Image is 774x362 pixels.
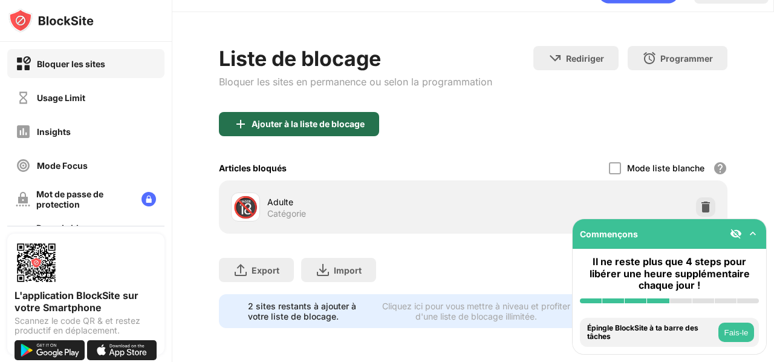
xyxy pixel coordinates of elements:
div: L'application BlockSite sur votre Smartphone [15,289,157,314]
img: lock-menu.svg [141,192,156,206]
div: Commençons [580,229,638,239]
div: Export [252,265,279,275]
div: Adulte [267,196,473,208]
div: Mode liste blanche [627,163,704,173]
img: time-usage-off.svg [16,90,31,105]
img: download-on-the-app-store.svg [87,340,157,360]
img: insights-off.svg [16,124,31,139]
img: get-it-on-google-play.svg [15,340,85,360]
img: options-page-qr-code.png [15,241,58,285]
img: block-on.svg [16,56,31,71]
img: eye-not-visible.svg [730,228,742,240]
div: Insights [37,127,71,137]
div: 🔞 [233,195,258,220]
div: Usage Limit [37,93,85,103]
div: Scannez le code QR & et restez productif en déplacement. [15,316,157,335]
div: Import [334,265,362,275]
div: Catégorie [267,208,306,219]
div: 2 sites restants à ajouter à votre liste de blocage. [248,301,372,321]
div: Page de bloc personnalisée [36,223,132,243]
div: Il ne reste plus que 4 steps pour libérer une heure supplémentaire chaque jour ! [580,256,759,291]
div: Bloquer les sites [37,59,105,69]
img: logo-blocksite.svg [8,8,94,33]
div: Épingle BlockSite à ta barre des tâches [587,324,715,341]
div: Bloquer les sites en permanence ou selon la programmation [219,76,492,88]
img: omni-setup-toggle.svg [747,228,759,240]
div: Ajouter à la liste de blocage [252,119,365,129]
div: Cliquez ici pour vous mettre à niveau et profiter d'une liste de blocage illimitée. [380,301,573,321]
div: Rediriger [566,53,604,64]
img: focus-off.svg [16,158,31,173]
button: Fais-le [718,323,754,342]
img: password-protection-off.svg [16,192,30,206]
div: Mot de passe de protection [36,189,132,209]
div: Mode Focus [37,160,88,171]
div: Programmer [660,53,713,64]
div: Liste de blocage [219,46,492,71]
div: Articles bloqués [219,163,287,173]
